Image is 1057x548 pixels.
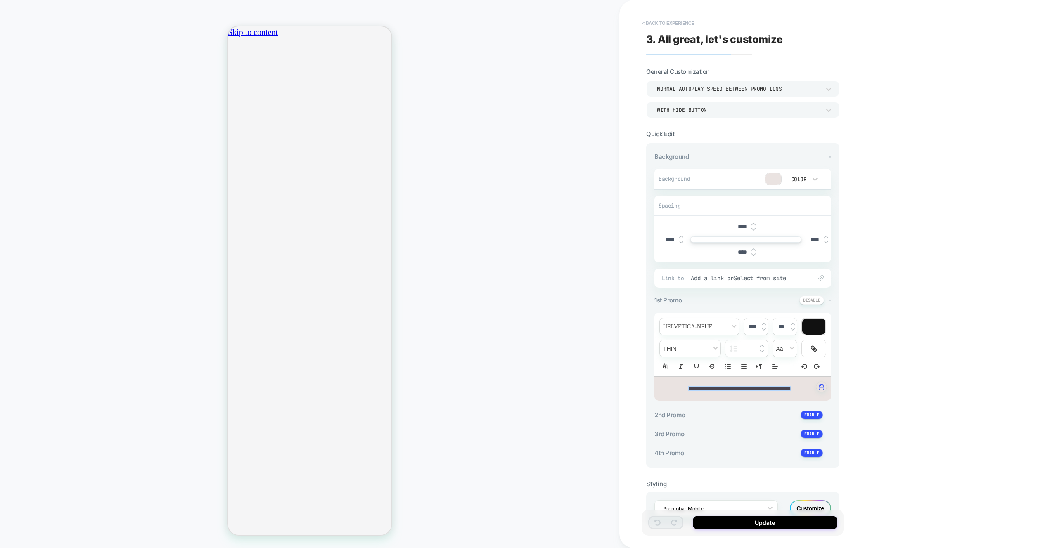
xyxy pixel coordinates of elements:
div: With hide button [657,106,820,113]
span: COLLECTION: Bronze, Contour & Highlight (Category) [280,6,358,19]
span: - [828,296,831,304]
div: Styling [646,480,839,488]
span: Background [654,153,689,161]
span: 3. All great, let's customize [646,33,783,45]
span: transform [773,340,797,357]
span: Quick Edit [646,130,674,138]
button: Ordered list [722,361,734,371]
button: Update [693,516,837,529]
span: Background [659,175,699,182]
button: Underline [691,361,702,371]
button: Bullet list [738,361,749,371]
span: 4th Promo [654,449,684,457]
img: up [679,235,683,239]
u: Select from site [734,274,787,282]
img: down [751,228,756,231]
span: Align [769,361,781,371]
div: Color [789,176,807,183]
img: up [751,248,756,251]
img: down [762,328,766,331]
div: Add a link or [691,274,803,282]
img: down [824,241,828,244]
img: down [679,241,683,244]
img: edit with ai [819,384,824,390]
img: down [760,350,764,353]
img: up [760,344,764,347]
span: Spacing [659,202,680,209]
img: up [751,222,756,226]
button: Italic [675,361,687,371]
span: 3rd Promo [654,430,685,438]
button: < Back to experience [638,17,698,30]
button: Strike [706,361,718,371]
img: line height [730,345,737,352]
img: down [751,253,756,257]
span: - [828,153,831,161]
img: up [824,235,828,239]
span: 1st Promo [654,296,682,304]
img: down [791,328,795,331]
span: General Customization [646,68,710,76]
img: edit [818,275,824,281]
img: up [762,322,766,326]
span: font [660,318,739,335]
span: Link to [662,275,687,282]
button: Right to Left [754,361,765,371]
span: 2nd Promo [654,411,685,419]
span: fontWeight [660,340,720,357]
div: Normal autoplay speed between promotions [657,85,820,92]
img: up [791,322,795,326]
